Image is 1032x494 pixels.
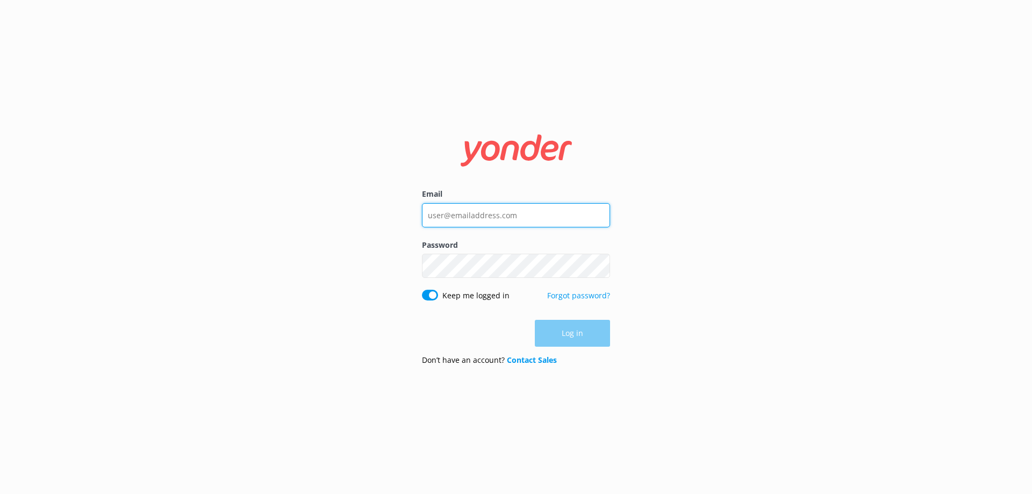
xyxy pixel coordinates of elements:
[507,355,557,365] a: Contact Sales
[442,290,510,302] label: Keep me logged in
[422,354,557,366] p: Don’t have an account?
[422,188,610,200] label: Email
[422,203,610,227] input: user@emailaddress.com
[589,255,610,277] button: Show password
[422,239,610,251] label: Password
[547,290,610,300] a: Forgot password?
